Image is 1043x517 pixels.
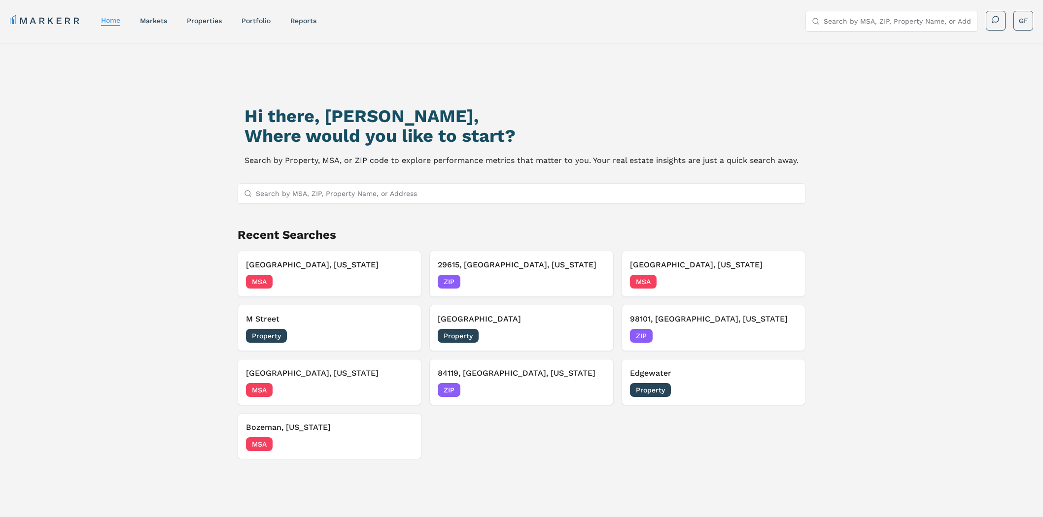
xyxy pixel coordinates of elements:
a: Portfolio [242,17,271,25]
h3: 98101, [GEOGRAPHIC_DATA], [US_STATE] [630,313,797,325]
button: Remove 98101, Seattle, Washington98101, [GEOGRAPHIC_DATA], [US_STATE]ZIP[DATE] [622,305,805,351]
span: [DATE] [391,331,413,341]
h3: [GEOGRAPHIC_DATA] [438,313,605,325]
span: MSA [246,383,273,397]
p: Search by Property, MSA, or ZIP code to explore performance metrics that matter to you. Your real... [244,154,799,167]
a: reports [290,17,316,25]
h3: Bozeman, [US_STATE] [246,421,413,433]
h3: 84119, [GEOGRAPHIC_DATA], [US_STATE] [438,367,605,379]
span: ZIP [438,383,460,397]
span: Property [246,329,287,343]
h3: [GEOGRAPHIC_DATA], [US_STATE] [246,367,413,379]
input: Search by MSA, ZIP, Property Name, or Address [256,184,799,203]
span: [DATE] [583,385,605,395]
h3: 29615, [GEOGRAPHIC_DATA], [US_STATE] [438,259,605,271]
button: Remove Dallas, Texas[GEOGRAPHIC_DATA], [US_STATE]MSA[DATE] [622,251,805,297]
button: Remove Bozeman, MontanaBozeman, [US_STATE]MSA[DATE] [238,413,421,459]
span: MSA [246,437,273,451]
span: [DATE] [583,331,605,341]
h3: Edgewater [630,367,797,379]
button: Remove Boston, Massachusetts[GEOGRAPHIC_DATA], [US_STATE]MSA[DATE] [238,251,421,297]
span: Property [630,383,671,397]
h2: Where would you like to start? [244,126,799,146]
span: Property [438,329,479,343]
button: Remove M StreetM StreetProperty[DATE] [238,305,421,351]
span: ZIP [630,329,653,343]
button: Remove 29615, Greenville, South Carolina29615, [GEOGRAPHIC_DATA], [US_STATE]ZIP[DATE] [429,251,613,297]
span: ZIP [438,275,460,289]
span: [DATE] [391,439,413,449]
span: [DATE] [775,331,797,341]
button: Remove EdgewaterEdgewaterProperty[DATE] [622,359,805,405]
h3: [GEOGRAPHIC_DATA], [US_STATE] [246,259,413,271]
span: [DATE] [583,277,605,287]
button: GF [1013,11,1033,31]
span: [DATE] [775,277,797,287]
span: [DATE] [391,277,413,287]
h1: Hi there, [PERSON_NAME], [244,106,799,126]
span: MSA [630,275,657,289]
a: MARKERR [10,14,81,28]
span: [DATE] [775,385,797,395]
a: home [101,16,120,24]
h3: [GEOGRAPHIC_DATA], [US_STATE] [630,259,797,271]
button: Remove Stockbridge[GEOGRAPHIC_DATA]Property[DATE] [429,305,613,351]
span: GF [1019,16,1028,26]
input: Search by MSA, ZIP, Property Name, or Address [824,11,972,31]
h3: M Street [246,313,413,325]
h2: Recent Searches [238,227,805,243]
button: Remove 84119, West Valley City, Utah84119, [GEOGRAPHIC_DATA], [US_STATE]ZIP[DATE] [429,359,613,405]
span: [DATE] [391,385,413,395]
a: properties [187,17,222,25]
button: Remove Seattle, Washington[GEOGRAPHIC_DATA], [US_STATE]MSA[DATE] [238,359,421,405]
a: markets [140,17,167,25]
span: MSA [246,275,273,289]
